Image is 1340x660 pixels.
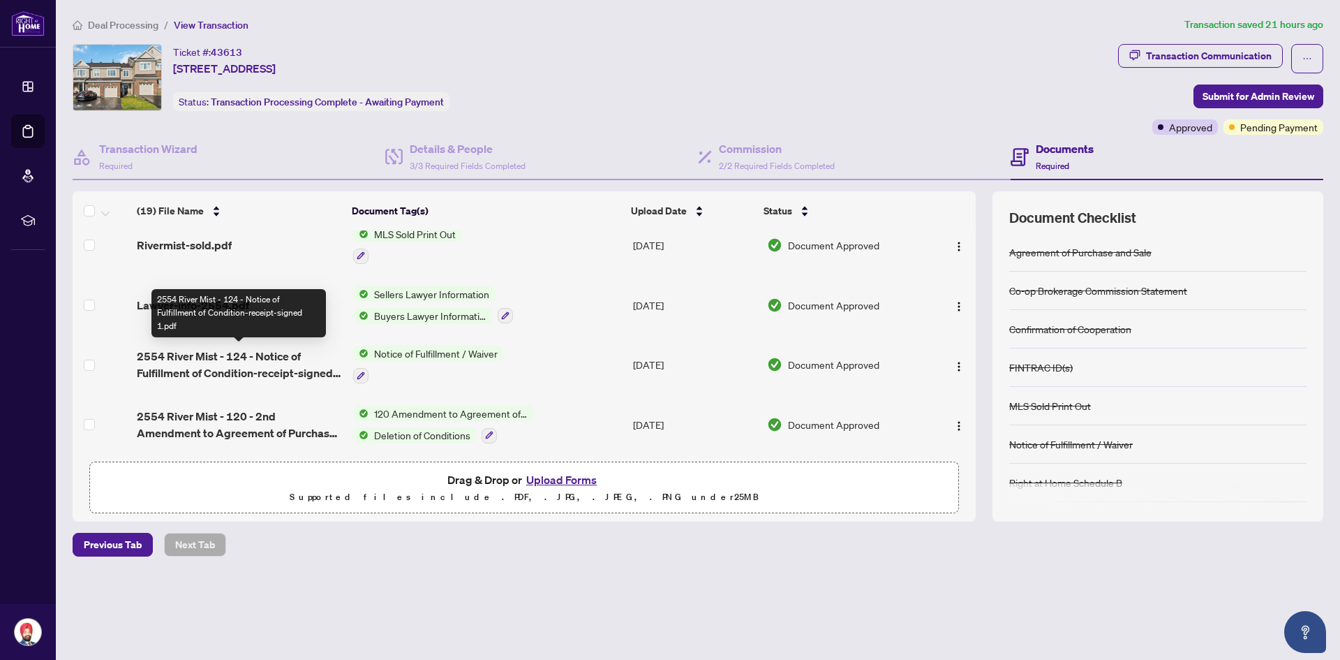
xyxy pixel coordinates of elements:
[368,286,495,302] span: Sellers Lawyer Information
[11,10,45,36] img: logo
[764,203,792,219] span: Status
[99,161,133,171] span: Required
[719,161,835,171] span: 2/2 Required Fields Completed
[353,226,368,242] img: Status Icon
[627,215,761,275] td: [DATE]
[1009,475,1122,490] div: Right at Home Schedule B
[788,237,879,253] span: Document Approved
[353,406,534,443] button: Status Icon120 Amendment to Agreement of Purchase and SaleStatus IconDeletion of Conditions
[1009,398,1091,413] div: MLS Sold Print Out
[98,489,950,506] p: Supported files include .PDF, .JPG, .JPEG, .PNG under 25 MB
[88,19,158,31] span: Deal Processing
[131,191,346,230] th: (19) File Name
[410,161,526,171] span: 3/3 Required Fields Completed
[164,17,168,33] li: /
[627,395,761,455] td: [DATE]
[164,533,226,557] button: Next Tab
[953,241,965,252] img: Logo
[173,92,449,111] div: Status:
[1118,44,1283,68] button: Transaction Communication
[1009,208,1136,228] span: Document Checklist
[211,96,444,108] span: Transaction Processing Complete - Awaiting Payment
[73,533,153,557] button: Previous Tab
[1302,54,1312,64] span: ellipsis
[346,191,625,230] th: Document Tag(s)
[1009,244,1152,260] div: Agreement of Purchase and Sale
[948,234,970,256] button: Logo
[447,471,601,489] span: Drag & Drop or
[625,191,759,230] th: Upload Date
[788,417,879,432] span: Document Approved
[631,203,687,219] span: Upload Date
[1146,45,1272,67] div: Transaction Communication
[1009,321,1131,337] div: Confirmation of Cooperation
[1036,161,1069,171] span: Required
[767,417,782,432] img: Document Status
[84,534,142,556] span: Previous Tab
[953,301,965,312] img: Logo
[1009,360,1073,375] div: FINTRAC ID(s)
[353,406,368,421] img: Status Icon
[953,420,965,432] img: Logo
[627,455,761,515] td: [DATE]
[758,191,924,230] th: Status
[137,348,342,381] span: 2554 River Mist - 124 - Notice of Fulfillment of Condition-receipt-signed 1.pdf
[368,346,503,361] span: Notice of Fulfillment / Waiver
[368,406,534,421] span: 120 Amendment to Agreement of Purchase and Sale
[767,237,782,253] img: Document Status
[1009,283,1187,298] div: Co-op Brokerage Commission Statement
[353,346,368,361] img: Status Icon
[151,289,326,337] div: 2554 River Mist - 124 - Notice of Fulfillment of Condition-receipt-signed 1.pdf
[1009,437,1133,452] div: Notice of Fulfillment / Waiver
[353,346,503,383] button: Status IconNotice of Fulfillment / Waiver
[1036,140,1094,157] h4: Documents
[767,357,782,372] img: Document Status
[1193,85,1323,108] button: Submit for Admin Review
[627,335,761,395] td: [DATE]
[1184,17,1323,33] article: Transaction saved 21 hours ago
[137,297,249,314] span: Lawyer-info-2554.pdf
[137,237,232,254] span: Rivermist-sold.pdf
[73,45,161,110] img: IMG-X12273221_1.jpg
[15,619,41,645] img: Profile Icon
[948,413,970,436] button: Logo
[353,427,368,443] img: Status Icon
[90,462,958,514] span: Drag & Drop orUpload FormsSupported files include .PDF, .JPG, .JPEG, .PNG under25MB
[368,226,461,242] span: MLS Sold Print Out
[174,19,248,31] span: View Transaction
[767,298,782,313] img: Document Status
[173,60,276,77] span: [STREET_ADDRESS]
[137,408,342,441] span: 2554 River Mist - 120 - 2nd Amendment to Agreement of Purchase and Sale- Final Accepted 1.pdf
[99,140,198,157] h4: Transaction Wizard
[353,286,513,324] button: Status IconSellers Lawyer InformationStatus IconBuyers Lawyer Information
[1203,85,1314,108] span: Submit for Admin Review
[1240,119,1318,135] span: Pending Payment
[410,140,526,157] h4: Details & People
[137,203,204,219] span: (19) File Name
[788,357,879,372] span: Document Approved
[353,226,461,264] button: Status IconMLS Sold Print Out
[948,353,970,376] button: Logo
[788,298,879,313] span: Document Approved
[353,286,368,302] img: Status Icon
[953,361,965,372] img: Logo
[368,308,492,323] span: Buyers Lawyer Information
[1284,611,1326,653] button: Open asap
[211,46,242,59] span: 43613
[1169,119,1212,135] span: Approved
[627,275,761,335] td: [DATE]
[353,308,368,323] img: Status Icon
[73,20,82,30] span: home
[948,294,970,316] button: Logo
[173,44,242,60] div: Ticket #:
[368,427,476,443] span: Deletion of Conditions
[719,140,835,157] h4: Commission
[522,471,601,489] button: Upload Forms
